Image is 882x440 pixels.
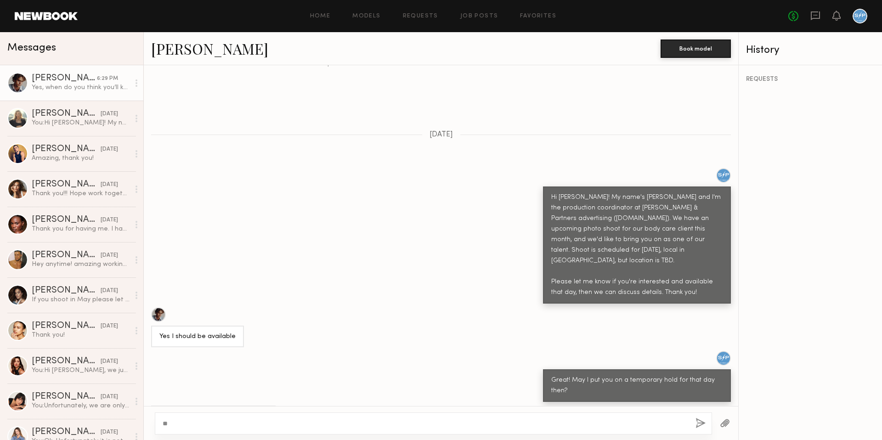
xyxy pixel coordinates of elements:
span: Messages [7,43,56,53]
span: [DATE] [430,131,453,139]
div: Thank you! [32,331,130,339]
div: [DATE] [101,251,118,260]
div: [PERSON_NAME] [32,180,101,189]
div: [PERSON_NAME] [32,145,101,154]
div: [PERSON_NAME] [32,428,101,437]
div: [DATE] [101,110,118,118]
a: Book model [661,44,731,52]
div: Great! May I put you on a temporary hold for that day then? [551,375,723,396]
div: [DATE] [101,287,118,295]
a: Job Posts [460,13,498,19]
a: Requests [403,13,438,19]
div: 6:29 PM [97,74,118,83]
a: Home [310,13,331,19]
div: [PERSON_NAME] [32,215,101,225]
div: [PERSON_NAME] [32,357,101,366]
div: [PERSON_NAME] [32,74,97,83]
div: [PERSON_NAME] [32,392,101,401]
div: Hi [PERSON_NAME]! My name's [PERSON_NAME] and I'm the production coordinator at [PERSON_NAME] & P... [551,192,723,298]
div: You: Hi [PERSON_NAME]! My name's [PERSON_NAME] and I'm the production coordinator at [PERSON_NAME... [32,118,130,127]
button: Book model [661,39,731,58]
div: [DATE] [101,322,118,331]
div: Thank you for having me. I had a great time! [32,225,130,233]
div: Yes I should be available [159,332,236,342]
div: [DATE] [101,145,118,154]
div: [DATE] [101,393,118,401]
div: History [746,45,875,56]
div: [PERSON_NAME] [32,322,101,331]
a: Models [352,13,380,19]
a: Favorites [520,13,556,19]
div: REQUESTS [746,76,875,83]
div: [DATE] [101,216,118,225]
div: [PERSON_NAME] [32,109,101,118]
div: [DATE] [101,357,118,366]
div: [DATE] [101,181,118,189]
div: Amazing, thank you! [32,154,130,163]
div: You: Unfortunately, we are only shooting on the 30th. Best of luck on your other shoot! [32,401,130,410]
div: If you shoot in May please let me know I’ll be in La and available [32,295,130,304]
a: [PERSON_NAME] [151,39,268,58]
div: [PERSON_NAME] [32,251,101,260]
div: Hey anytime! amazing working with you too [PERSON_NAME]! Amazing crew and I had a great time. [32,260,130,269]
div: Yes, when do you think you’ll know? [32,83,130,92]
div: [PERSON_NAME] [32,286,101,295]
div: You: Hi [PERSON_NAME], we just had our meeting with our client and we are going with other talent... [32,366,130,375]
div: Thank you!!! Hope work together again 💘 [32,189,130,198]
div: [DATE] [101,428,118,437]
